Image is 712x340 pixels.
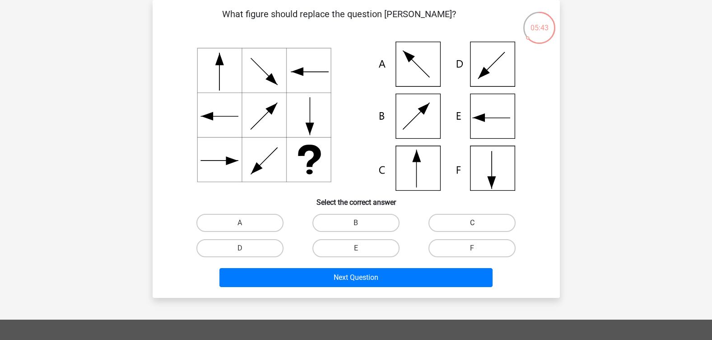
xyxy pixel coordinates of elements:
[428,214,516,232] label: C
[428,239,516,257] label: F
[522,11,556,33] div: 05:43
[196,214,284,232] label: A
[196,239,284,257] label: D
[167,191,545,207] h6: Select the correct answer
[167,7,512,34] p: What figure should replace the question [PERSON_NAME]?
[219,268,493,287] button: Next Question
[312,214,400,232] label: B
[312,239,400,257] label: E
